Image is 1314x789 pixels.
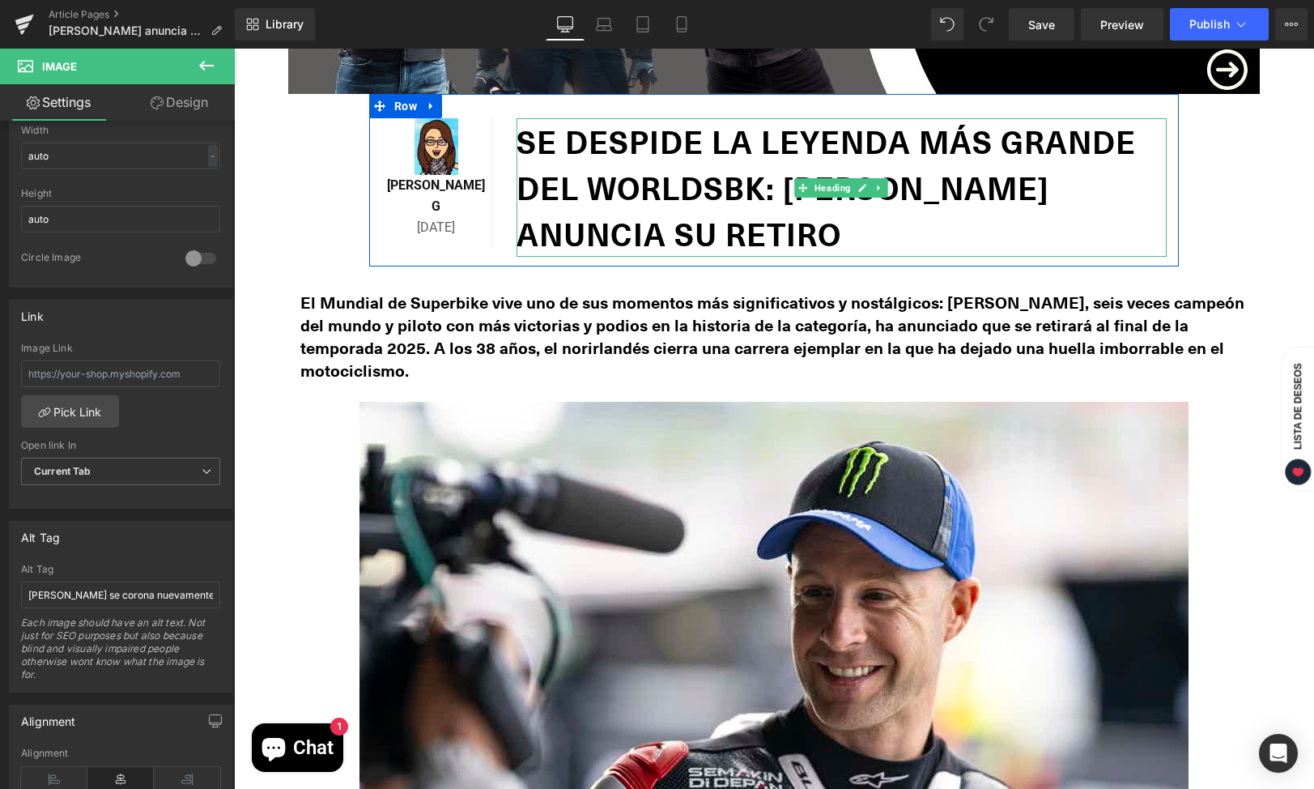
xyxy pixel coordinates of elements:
[21,395,119,428] a: Pick Link
[577,130,620,149] span: Heading
[153,129,251,165] b: [PERSON_NAME] G
[34,465,91,477] b: Current Tab
[147,168,257,190] p: [DATE]
[13,675,114,727] inbox-online-store-chat: Chat de la tienda online Shopify
[623,8,662,41] a: Tablet
[546,8,585,41] a: Desktop
[235,8,315,41] a: New Library
[21,143,220,169] input: auto
[21,616,220,692] div: Each image should have an alt text. Not just for SEO purposes but also because blind and visually...
[21,522,60,544] div: Alt Tag
[156,45,187,70] span: Row
[21,582,220,608] input: Your alt tags go here
[1028,16,1055,33] span: Save
[66,242,1014,333] h2: El Mundial de Superbike vive uno de sus momentos más significativos y nostálgicos: [PERSON_NAME],...
[187,45,208,70] a: Expand / Collapse
[208,145,218,167] div: -
[21,564,220,575] div: Alt Tag
[49,24,204,37] span: [PERSON_NAME] anuncia su retiro
[121,84,238,121] a: Design
[662,8,701,41] a: Mobile
[42,60,77,73] span: Image
[49,8,235,21] a: Article Pages
[266,17,304,32] span: Library
[1170,8,1269,41] button: Publish
[970,8,1002,41] button: Redo
[21,360,220,387] input: https://your-shop.myshopify.com
[21,440,220,451] div: Open link In
[21,251,169,268] div: Circle Image
[637,130,654,149] a: Expand / Collapse
[21,206,220,232] input: auto
[1081,8,1163,41] a: Preview
[931,8,963,41] button: Undo
[21,343,220,354] div: Image Link
[21,188,220,199] div: Height
[585,8,623,41] a: Laptop
[1259,734,1298,773] div: Open Intercom Messenger
[21,125,220,136] div: Width
[21,706,76,728] div: Alignment
[21,748,220,759] div: Alignment
[1100,16,1144,33] span: Preview
[21,301,44,323] div: Link
[1189,18,1230,31] span: Publish
[1275,8,1308,41] button: More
